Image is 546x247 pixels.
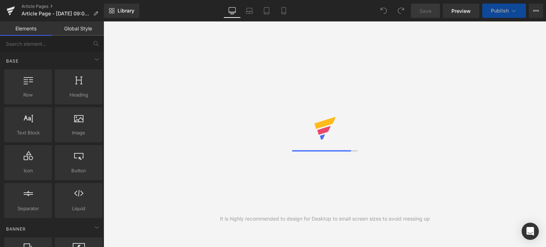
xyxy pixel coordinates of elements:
a: Laptop [241,4,258,18]
span: Banner [5,226,27,232]
span: Heading [57,91,100,99]
button: Redo [394,4,408,18]
button: Undo [377,4,391,18]
span: Button [57,167,100,174]
a: Mobile [275,4,292,18]
a: Preview [443,4,479,18]
button: Publish [482,4,526,18]
span: Liquid [57,205,100,212]
a: Global Style [52,21,104,36]
span: Base [5,58,19,64]
div: It is highly recommended to design for Desktop to small screen sizes to avoid messing up [220,215,430,223]
span: Preview [451,7,471,15]
span: Image [57,129,100,137]
span: Article Page - [DATE] 09:05:36 [21,11,90,16]
span: Row [6,91,50,99]
button: More [529,4,543,18]
span: Text Block [6,129,50,137]
a: Article Pages [21,4,104,9]
div: Open Intercom Messenger [522,223,539,240]
span: Icon [6,167,50,174]
a: New Library [104,4,139,18]
span: Separator [6,205,50,212]
span: Publish [491,8,509,14]
a: Tablet [258,4,275,18]
span: Library [118,8,134,14]
span: Save [420,7,431,15]
a: Desktop [224,4,241,18]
